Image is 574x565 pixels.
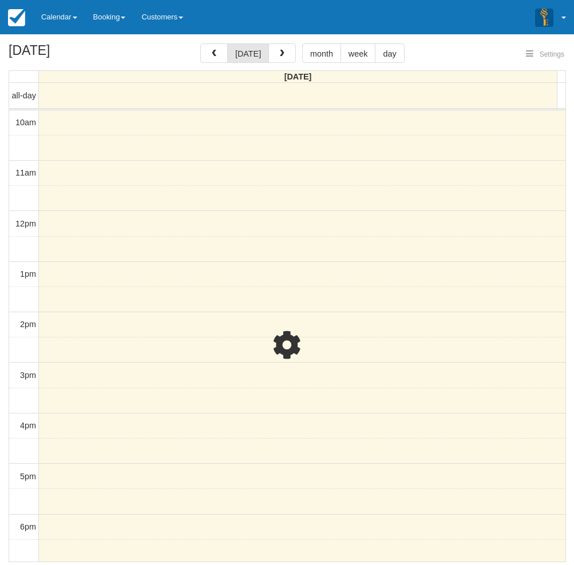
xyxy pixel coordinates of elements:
button: day [375,43,404,63]
button: Settings [519,46,571,63]
button: [DATE] [227,43,269,63]
h2: [DATE] [9,43,153,65]
span: 4pm [20,421,36,430]
span: 10am [15,118,36,127]
span: 2pm [20,320,36,329]
img: A3 [535,8,553,26]
span: 6pm [20,522,36,531]
button: week [341,43,376,63]
span: 5pm [20,472,36,481]
span: all-day [12,91,36,100]
span: 12pm [15,219,36,228]
img: checkfront-main-nav-mini-logo.png [8,9,25,26]
span: 1pm [20,269,36,278]
span: 3pm [20,371,36,380]
button: month [302,43,341,63]
span: 11am [15,168,36,177]
span: Settings [540,50,564,58]
span: [DATE] [284,72,312,81]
